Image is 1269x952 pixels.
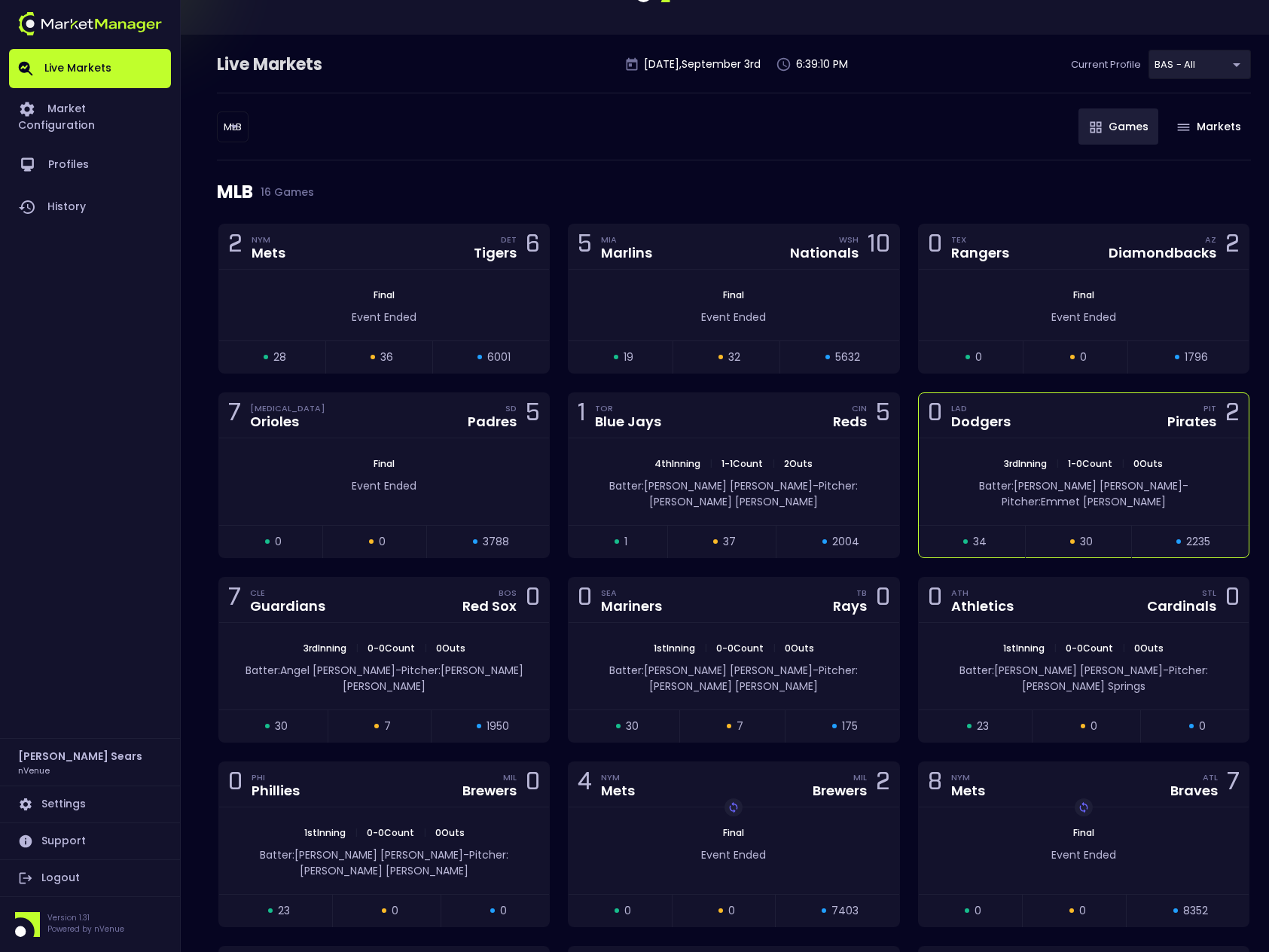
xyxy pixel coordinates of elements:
[1061,642,1118,654] span: 0 - 0 Count
[246,663,395,678] span: Batter: Angel [PERSON_NAME]
[9,88,171,144] a: Market Configuration
[18,12,162,35] img: logo
[624,534,627,550] span: 1
[1090,121,1102,133] img: gameIcon
[9,49,171,88] a: Live Markets
[951,415,1011,429] div: Dodgers
[1078,801,1090,813] img: replayImg
[18,748,142,764] h2: [PERSON_NAME] Sears
[462,784,517,798] div: Brewers
[1199,719,1206,734] span: 0
[951,771,985,783] div: NYM
[468,415,517,429] div: Padres
[1069,826,1099,839] span: Final
[1002,494,1166,509] span: Pitcher: Emmet [PERSON_NAME]
[1203,402,1216,414] div: PIT
[1149,50,1251,79] div: BAS - All
[419,826,431,839] span: |
[9,912,171,937] div: Version 1.31Powered by nVenue
[951,402,1011,414] div: LAD
[723,534,736,550] span: 37
[951,587,1014,599] div: ATH
[712,642,768,654] span: 0 - 0 Count
[831,903,859,919] span: 7403
[250,587,325,599] div: CLE
[379,534,386,550] span: 0
[275,534,282,550] span: 0
[252,246,285,260] div: Mets
[462,600,517,613] div: Red Sox
[977,719,989,734] span: 23
[737,719,743,734] span: 7
[1203,771,1218,783] div: ATL
[728,801,740,813] img: replayImg
[1063,457,1117,470] span: 1 - 0 Count
[350,826,362,839] span: |
[252,771,300,783] div: PHI
[1049,642,1061,654] span: |
[796,56,848,72] p: 6:39:10 PM
[609,478,813,493] span: Batter: [PERSON_NAME] [PERSON_NAME]
[278,903,290,919] span: 23
[578,401,586,429] div: 1
[1227,770,1240,798] div: 7
[1080,349,1087,365] span: 0
[999,642,1049,654] span: 1st Inning
[47,912,124,923] p: Version 1.31
[644,56,761,72] p: [DATE] , September 3 rd
[868,233,890,261] div: 10
[352,310,416,325] span: Event Ended
[833,600,867,613] div: Rays
[578,586,592,614] div: 0
[718,826,749,839] span: Final
[790,246,859,260] div: Nationals
[832,534,859,550] span: 2004
[343,663,523,694] span: Pitcher: [PERSON_NAME] [PERSON_NAME]
[250,402,325,414] div: [MEDICAL_DATA]
[601,587,662,599] div: SEA
[959,663,1163,678] span: Batter: [PERSON_NAME] [PERSON_NAME]
[483,534,509,550] span: 3788
[813,478,819,493] span: -
[1022,663,1208,694] span: Pitcher: [PERSON_NAME] Springs
[501,233,517,246] div: DET
[780,642,819,654] span: 0 Outs
[526,233,540,261] div: 6
[835,349,860,365] span: 5632
[852,402,867,414] div: CIN
[767,457,779,470] span: |
[228,770,243,798] div: 0
[601,233,652,246] div: MIA
[9,786,171,822] a: Settings
[951,246,1009,260] div: Rangers
[273,349,286,365] span: 28
[499,587,517,599] div: BOS
[705,457,717,470] span: |
[728,349,740,365] span: 32
[649,642,700,654] span: 1st Inning
[1163,663,1169,678] span: -
[876,401,890,429] div: 5
[503,771,517,783] div: MIL
[624,349,633,365] span: 19
[701,310,766,325] span: Event Ended
[1225,233,1240,261] div: 2
[717,457,767,470] span: 1 - 1 Count
[369,288,399,301] span: Final
[951,600,1014,613] div: Athletics
[474,246,517,260] div: Tigers
[1186,534,1210,550] span: 2235
[252,233,285,246] div: NYM
[217,160,1251,224] div: MLB
[432,642,470,654] span: 0 Outs
[1185,349,1208,365] span: 1796
[18,764,50,776] h3: nVenue
[1117,457,1129,470] span: |
[951,233,1009,246] div: TEX
[718,288,749,301] span: Final
[768,642,780,654] span: |
[578,770,592,798] div: 4
[779,457,817,470] span: 2 Outs
[250,600,325,613] div: Guardians
[526,401,540,429] div: 5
